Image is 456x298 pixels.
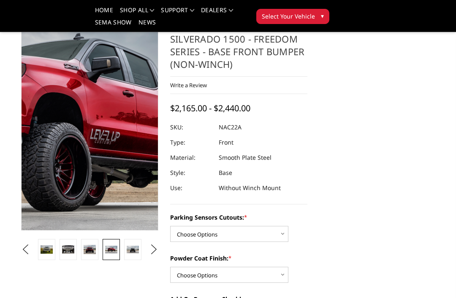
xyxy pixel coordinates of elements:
[148,243,160,256] button: Next
[170,20,307,77] h1: [DATE]-[DATE] Chevrolet Silverado 1500 - Freedom Series - Base Front Bumper (non-winch)
[170,213,307,222] label: Parking Sensors Cutouts:
[170,81,207,89] a: Write a Review
[201,7,233,19] a: Dealers
[161,7,194,19] a: Support
[21,20,158,231] a: 2022-2025 Chevrolet Silverado 1500 - Freedom Series - Base Front Bumper (non-winch)
[84,245,96,255] img: 2022-2025 Chevrolet Silverado 1500 - Freedom Series - Base Front Bumper (non-winch)
[170,254,307,263] label: Powder Coat Finish:
[19,243,32,256] button: Previous
[321,11,324,20] span: ▾
[170,180,212,196] dt: Use:
[262,12,315,21] span: Select Your Vehicle
[95,19,132,32] a: SEMA Show
[219,135,233,150] dd: Front
[170,135,212,150] dt: Type:
[62,245,74,253] img: 2022-2025 Chevrolet Silverado 1500 - Freedom Series - Base Front Bumper (non-winch)
[256,9,329,24] button: Select Your Vehicle
[105,246,117,253] img: 2022-2025 Chevrolet Silverado 1500 - Freedom Series - Base Front Bumper (non-winch)
[138,19,156,32] a: News
[170,102,250,114] span: $2,165.00 - $2,440.00
[219,180,281,196] dd: Without Winch Mount
[219,120,242,135] dd: NAC22A
[219,150,271,165] dd: Smooth Plate Steel
[170,120,212,135] dt: SKU:
[170,150,212,165] dt: Material:
[219,165,232,180] dd: Base
[170,165,212,180] dt: Style:
[120,7,154,19] a: shop all
[95,7,113,19] a: Home
[127,246,139,253] img: 2022-2025 Chevrolet Silverado 1500 - Freedom Series - Base Front Bumper (non-winch)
